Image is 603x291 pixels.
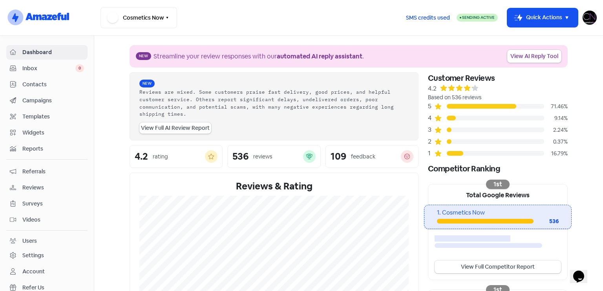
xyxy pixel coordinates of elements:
[6,109,88,124] a: Templates
[507,50,561,63] a: View AI Reply Tool
[22,200,84,208] span: Surveys
[583,11,597,25] img: User
[136,52,151,60] span: New
[457,13,498,22] a: Sending Active
[232,152,249,161] div: 536
[100,7,177,28] button: Cosmetics Now
[534,217,559,226] div: 536
[22,64,75,73] span: Inbox
[6,77,88,92] a: Contacts
[544,114,568,122] div: 9.14%
[428,125,434,135] div: 3
[22,96,84,105] span: Campaigns
[22,80,84,89] span: Contacts
[6,45,88,60] a: Dashboard
[22,48,84,56] span: Dashboard
[22,145,84,153] span: Reports
[406,14,450,22] span: SMS credits used
[428,137,434,146] div: 2
[6,142,88,156] a: Reports
[139,80,155,87] span: New
[6,264,88,279] a: Account
[130,145,223,168] a: 4.2rating
[428,93,568,102] div: Based on 536 reviews
[435,260,561,273] a: View Full Competitor Report
[544,149,568,158] div: 16.79%
[6,213,88,227] a: Videos
[153,153,168,161] div: rating
[6,164,88,179] a: Referrals
[428,149,434,158] div: 1
[544,126,568,134] div: 2.24%
[6,61,88,76] a: Inbox 0
[22,216,84,224] span: Videos
[428,84,437,93] div: 4.2
[22,251,44,260] div: Settings
[22,184,84,192] span: Reviews
[22,237,37,245] div: Users
[6,196,88,211] a: Surveys
[351,153,375,161] div: feedback
[331,152,346,161] div: 109
[544,102,568,111] div: 71.46%
[22,267,45,276] div: Account
[507,8,578,27] button: Quick Actions
[139,88,409,118] div: Reviews are mixed. Some customers praise fast delivery, good prices, and helpful customer service...
[428,72,568,84] div: Customer Reviews
[75,64,84,72] span: 0
[428,184,567,205] div: Total Google Reviews
[570,260,595,283] iframe: chat widget
[486,180,510,189] div: 1st
[428,113,434,123] div: 4
[6,93,88,108] a: Campaigns
[22,113,84,121] span: Templates
[6,234,88,248] a: Users
[6,248,88,263] a: Settings
[325,145,418,168] a: 109feedback
[399,13,457,21] a: SMS credits used
[139,179,409,193] div: Reviews & Rating
[139,122,211,134] a: View Full AI Review Report
[6,180,88,195] a: Reviews
[428,102,434,111] div: 5
[462,15,495,20] span: Sending Active
[22,167,84,176] span: Referrals
[22,129,84,137] span: Widgets
[253,153,272,161] div: reviews
[135,152,148,161] div: 4.2
[544,138,568,146] div: 0.37%
[6,125,88,140] a: Widgets
[437,208,558,217] div: 1. Cosmetics Now
[428,163,568,175] div: Competitor Ranking
[227,145,320,168] a: 536reviews
[153,52,364,61] div: Streamline your review responses with our .
[277,52,362,60] b: automated AI reply assistant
